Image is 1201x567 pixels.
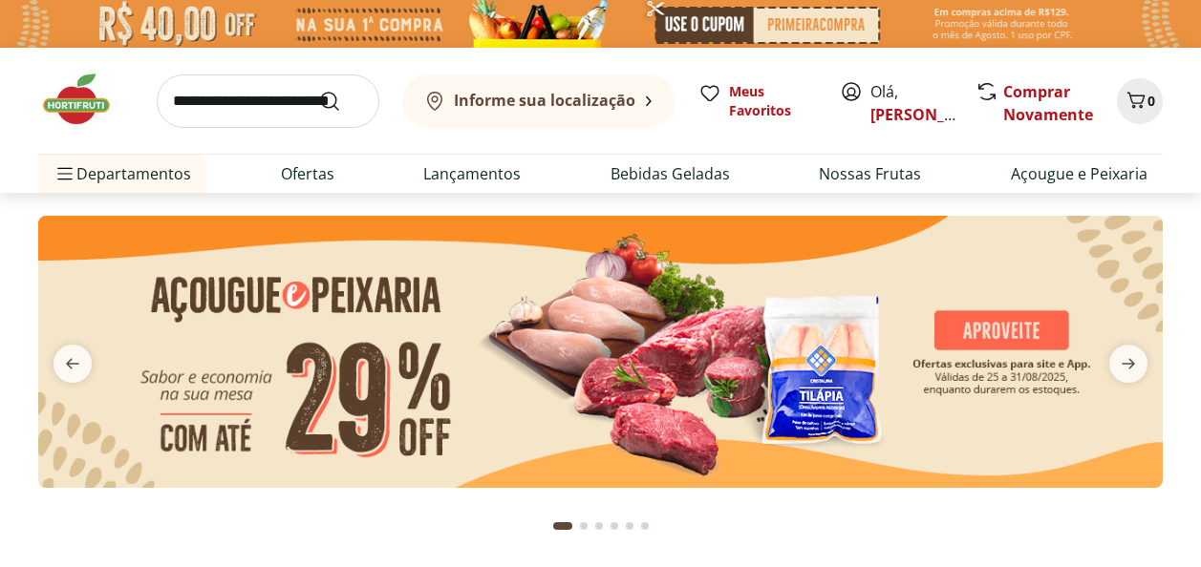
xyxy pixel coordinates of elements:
span: Meus Favoritos [729,82,817,120]
a: Lançamentos [423,162,521,185]
a: Nossas Frutas [819,162,921,185]
a: [PERSON_NAME] [870,104,995,125]
a: Meus Favoritos [698,82,817,120]
button: Go to page 3 from fs-carousel [591,503,607,549]
button: next [1094,345,1163,383]
button: Current page from fs-carousel [549,503,576,549]
button: Submit Search [318,90,364,113]
b: Informe sua localização [454,90,635,111]
button: Go to page 4 from fs-carousel [607,503,622,549]
a: Ofertas [281,162,334,185]
button: Informe sua localização [402,74,676,128]
span: Departamentos [54,151,191,197]
a: Açougue e Peixaria [1011,162,1147,185]
button: Go to page 6 from fs-carousel [637,503,653,549]
img: Hortifruti [38,71,134,128]
a: Comprar Novamente [1003,81,1093,125]
span: Olá, [870,80,955,126]
button: Menu [54,151,76,197]
button: Go to page 2 from fs-carousel [576,503,591,549]
button: previous [38,345,107,383]
button: Carrinho [1117,78,1163,124]
button: Go to page 5 from fs-carousel [622,503,637,549]
a: Bebidas Geladas [611,162,730,185]
input: search [157,74,379,128]
span: 0 [1147,92,1155,110]
img: açougue [38,216,1163,488]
